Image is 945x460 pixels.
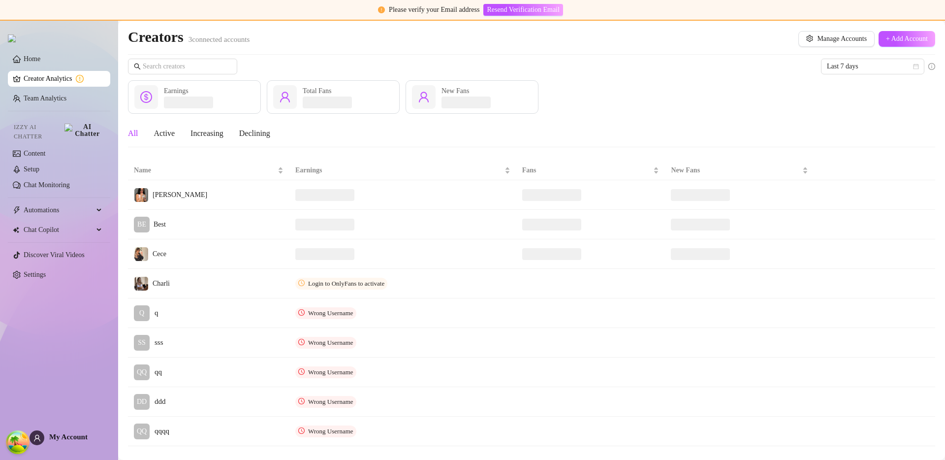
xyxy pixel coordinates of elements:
span: user [279,91,291,103]
span: q [155,307,158,319]
span: user [418,91,430,103]
span: ddd [155,396,166,408]
span: QQ [137,426,147,437]
div: Active [154,128,175,139]
div: All [128,128,138,139]
img: Charli [134,277,148,291]
span: Charli [153,280,170,287]
img: logo.svg [8,34,16,42]
span: Automations [24,202,94,218]
a: Setup [24,165,39,173]
span: [PERSON_NAME] [153,191,207,198]
span: clock-circle [298,368,305,375]
a: Home [24,55,40,63]
div: Declining [239,128,270,139]
span: setting [806,35,813,42]
span: Name [134,165,276,176]
span: New Fans [441,87,469,95]
a: Discover Viral Videos [24,251,85,259]
th: Fans [516,161,665,180]
span: Chat Copilot [24,222,94,238]
img: Chat Copilot [13,227,19,233]
a: Team Analytics [24,95,66,102]
span: Login to OnlyFans to activate [308,280,384,287]
th: Name [128,161,289,180]
button: Open Tanstack query devtools [8,432,28,452]
h2: Creators [128,28,250,46]
span: Wrong Username [308,368,353,376]
span: BE [137,219,146,230]
span: Fans [522,165,652,176]
div: Increasing [190,128,223,139]
span: Best [154,221,166,228]
span: My Account [49,433,88,441]
span: clock-circle [298,398,305,404]
span: sss [155,337,163,349]
span: DD [137,396,147,407]
span: dollar-circle [140,91,152,103]
a: QQqqqq [134,424,283,439]
a: Chat Monitoring [24,181,70,189]
span: clock-circle [298,427,305,434]
div: Please verify your Email address [389,4,479,15]
span: Wrong Username [308,398,353,405]
span: SS [138,337,146,348]
span: Last 7 days [827,59,918,74]
span: info-circle [928,63,935,70]
a: Settings [24,271,46,278]
span: Izzy AI Chatter [14,123,61,141]
span: clock-circle [298,339,305,345]
span: + Add Account [886,35,928,43]
span: user [33,434,41,442]
span: exclamation-circle [378,6,385,13]
button: Resend Verification Email [483,4,563,16]
img: Cece [134,247,148,261]
span: Wrong Username [308,427,353,435]
span: Earnings [295,165,503,176]
span: Total Fans [303,87,332,95]
span: calendar [913,64,919,69]
button: Manage Accounts [798,31,875,47]
span: Earnings [164,87,189,95]
a: Qq [134,305,283,321]
a: QQqq [134,364,283,380]
span: thunderbolt [13,206,21,214]
a: Content [24,150,45,157]
a: DDddd [134,394,283,410]
th: Earnings [289,161,516,180]
span: Cece [153,250,166,258]
a: SSsss [134,335,283,351]
span: QQ [137,367,147,378]
span: qqqq [155,426,169,437]
span: Manage Accounts [817,35,867,43]
span: 3 connected accounts [189,35,250,43]
span: Wrong Username [308,309,353,317]
span: clock-circle [298,280,305,286]
img: Carmen [134,188,148,202]
span: New Fans [671,165,800,176]
span: clock-circle [298,309,305,316]
span: Resend Verification Email [487,6,559,14]
th: New Fans [665,161,814,180]
span: Wrong Username [308,339,353,346]
a: Creator Analytics exclamation-circle [24,71,102,87]
input: Search creators [143,61,223,72]
span: search [134,63,141,70]
img: AI Chatter [64,124,102,137]
span: Q [139,308,144,319]
span: qq [155,366,162,378]
button: + Add Account [879,31,935,47]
